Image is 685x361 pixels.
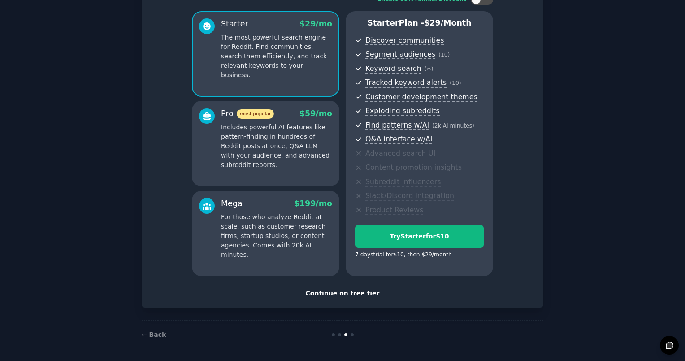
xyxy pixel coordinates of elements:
[221,123,332,170] p: Includes powerful AI features like pattern-finding in hundreds of Reddit posts at once, Q&A LLM w...
[432,123,474,129] span: ( 2k AI minutes )
[438,52,450,58] span: ( 10 )
[365,191,454,201] span: Slack/Discord integration
[221,212,332,260] p: For those who analyze Reddit at scale, such as customer research firms, startup studios, or conte...
[299,19,332,28] span: $ 29 /mo
[221,18,248,30] div: Starter
[237,109,274,119] span: most popular
[365,121,429,130] span: Find patterns w/AI
[365,78,447,88] span: Tracked keyword alerts
[221,108,274,119] div: Pro
[365,106,439,116] span: Exploding subreddits
[151,289,534,298] div: Continue on free tier
[365,36,444,45] span: Discover communities
[294,199,332,208] span: $ 199 /mo
[221,33,332,80] p: The most powerful search engine for Reddit. Find communities, search them efficiently, and track ...
[299,109,332,118] span: $ 59 /mo
[356,232,483,241] div: Try Starter for $10
[142,331,166,338] a: ← Back
[450,80,461,86] span: ( 10 )
[365,177,441,187] span: Subreddit influencers
[365,50,435,59] span: Segment audiences
[365,92,477,102] span: Customer development themes
[365,163,462,172] span: Content promotion insights
[365,64,421,74] span: Keyword search
[424,18,472,27] span: $ 29 /month
[221,198,243,209] div: Mega
[365,149,435,158] span: Advanced search UI
[355,18,484,29] p: Starter Plan -
[355,251,452,259] div: 7 days trial for $10 , then $ 29 /month
[425,66,434,72] span: ( ∞ )
[365,206,423,215] span: Product Reviews
[355,225,484,248] button: TryStarterfor$10
[365,135,432,144] span: Q&A interface w/AI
